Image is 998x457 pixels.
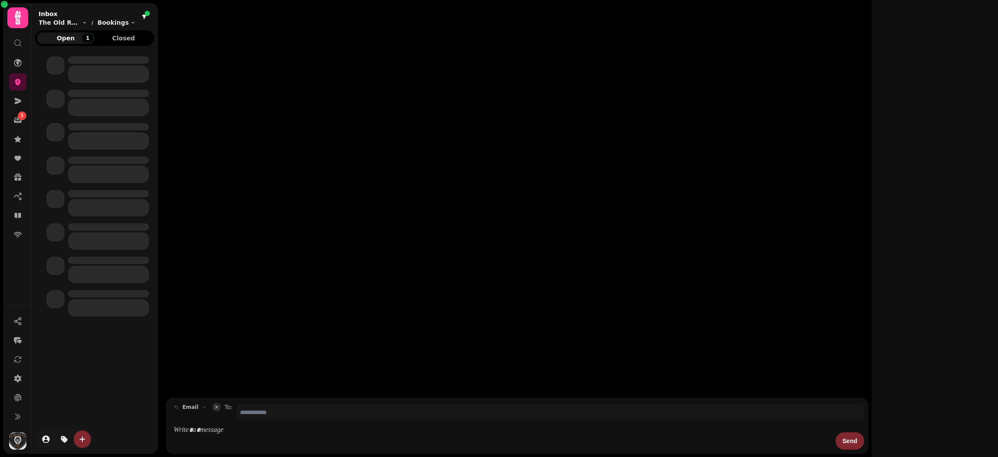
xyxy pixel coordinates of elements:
button: email [170,402,211,412]
label: To: [224,403,233,420]
button: The Old Red Lion [39,18,87,27]
button: User avatar [7,432,28,450]
button: Bookings [97,18,136,27]
span: Open [44,35,87,41]
button: Closed [95,33,152,44]
span: 1 [21,113,23,119]
span: The Old Red Lion [39,18,80,27]
span: Closed [102,35,146,41]
h2: Inbox [39,10,136,18]
img: User avatar [9,432,26,450]
div: 1 [82,33,93,43]
button: collapse [212,403,221,411]
a: 1 [9,111,26,129]
button: Open1 [37,33,94,44]
button: create-convo [74,431,91,448]
button: filter [139,12,149,22]
span: Send [842,438,857,444]
button: tag-thread [55,431,73,448]
button: Send [836,432,864,450]
nav: breadcrumb [39,18,136,27]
